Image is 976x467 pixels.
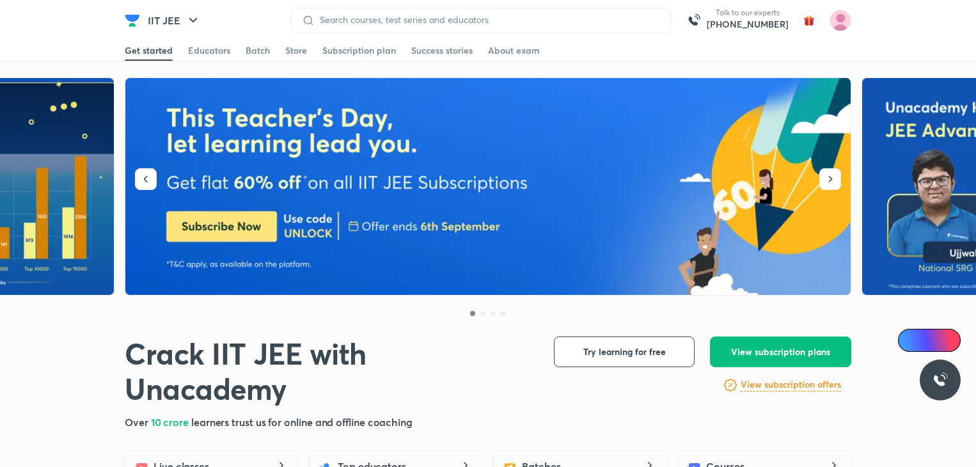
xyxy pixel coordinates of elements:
h1: Crack IIT JEE with Unacademy [125,336,533,407]
img: avatar [799,10,819,31]
span: 10 crore [151,415,191,429]
div: About exam [488,44,540,57]
span: Try learning for free [583,345,666,358]
a: Ai Doubts [898,329,961,352]
a: Subscription plan [322,40,396,61]
button: Try learning for free [554,336,695,367]
a: Success stories [411,40,473,61]
img: call-us [681,8,707,33]
a: About exam [488,40,540,61]
input: Search courses, test series and educators [315,15,660,25]
span: Ai Doubts [919,335,953,345]
div: Success stories [411,44,473,57]
a: Get started [125,40,173,61]
div: Subscription plan [322,44,396,57]
img: ttu [933,372,948,388]
h6: View subscription offers [741,378,841,392]
a: Store [285,40,307,61]
span: learners trust us for online and offline coaching [191,415,413,429]
img: Company Logo [125,13,140,28]
span: View subscription plans [731,345,830,358]
a: [PHONE_NUMBER] [707,18,789,31]
div: Store [285,44,307,57]
img: Adah Patil Patil [830,10,851,31]
img: Icon [906,335,916,345]
a: Batch [246,40,270,61]
a: View subscription offers [741,377,841,393]
div: Batch [246,44,270,57]
div: Get started [125,44,173,57]
a: Educators [188,40,230,61]
button: IIT JEE [140,8,209,33]
div: Educators [188,44,230,57]
button: View subscription plans [710,336,851,367]
span: Over [125,415,151,429]
p: Talk to our experts [707,8,789,18]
